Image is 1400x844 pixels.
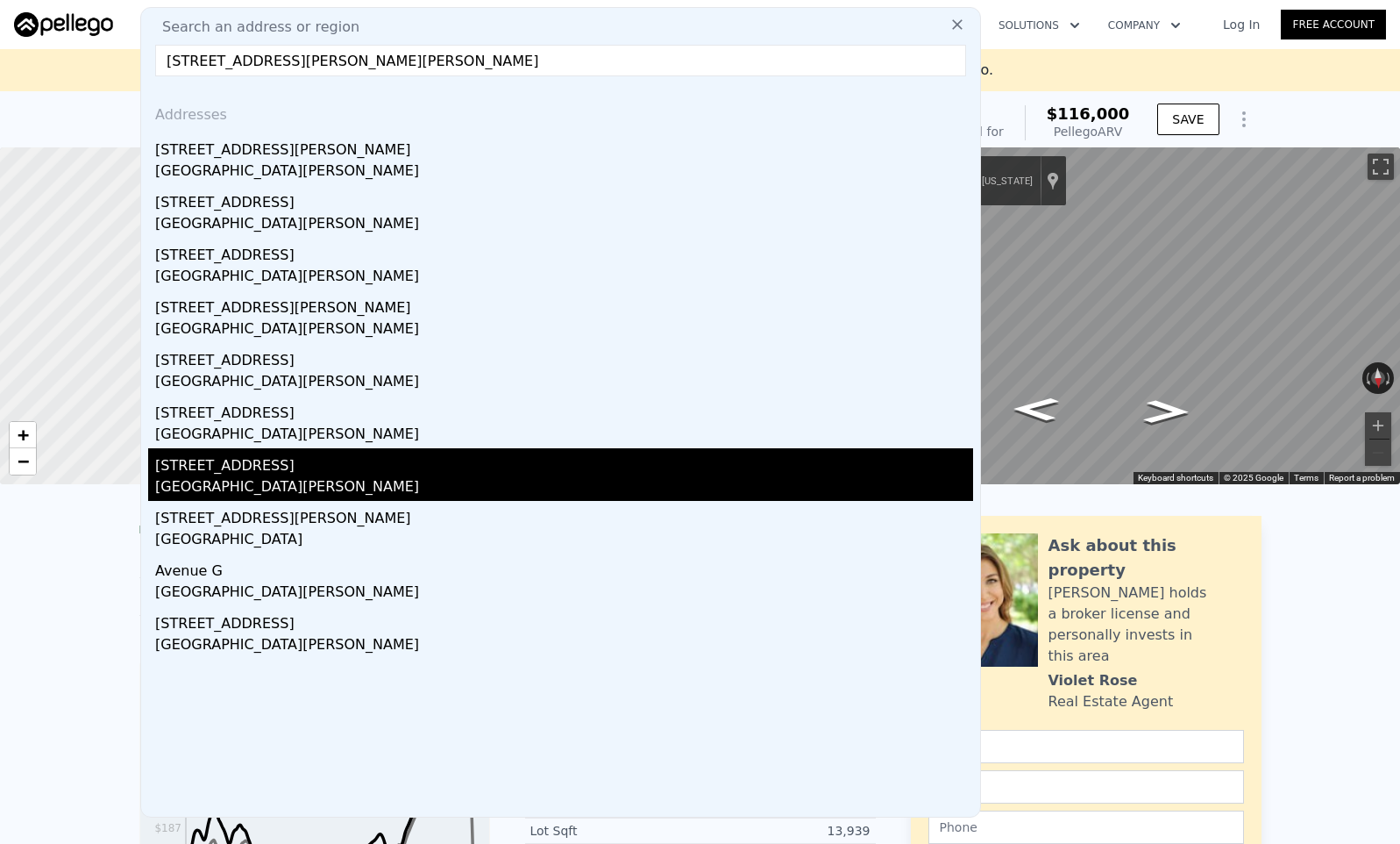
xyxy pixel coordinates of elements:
[1157,104,1219,135] button: SAVE
[928,770,1244,804] input: Email
[802,147,1400,484] div: Map
[1294,473,1318,483] a: Terms (opens in new tab)
[802,147,1400,484] div: Street View
[1048,533,1244,583] div: Ask about this property
[155,634,973,659] div: [GEOGRAPHIC_DATA][PERSON_NAME]
[700,822,871,840] div: 13,939
[155,318,973,343] div: [GEOGRAPHIC_DATA][PERSON_NAME]
[1329,473,1395,483] a: Report a problem
[928,811,1244,844] input: Phone
[155,161,973,185] div: [GEOGRAPHIC_DATA][PERSON_NAME]
[1047,104,1130,123] span: $116,000
[1226,102,1261,137] button: Show Options
[1124,394,1209,429] path: Go West, County Rd 30A
[984,10,1094,41] button: Solutions
[155,238,973,266] div: [STREET_ADDRESS]
[14,12,113,37] img: Pellego
[155,290,973,318] div: [STREET_ADDRESS][PERSON_NAME]
[1362,362,1372,394] button: Rotate counterclockwise
[154,822,181,834] tspan: $187
[155,213,973,238] div: [GEOGRAPHIC_DATA][PERSON_NAME]
[18,450,29,472] span: −
[155,582,973,606] div: [GEOGRAPHIC_DATA][PERSON_NAME]
[1368,154,1394,180] button: Toggle fullscreen view
[1281,10,1386,39] a: Free Account
[155,132,973,161] div: [STREET_ADDRESS][PERSON_NAME]
[1094,10,1195,41] button: Company
[993,392,1078,427] path: Go East, County Rd 30A
[139,105,686,130] div: [STREET_ADDRESS][PERSON_NAME] , [GEOGRAPHIC_DATA] , FL 32456
[1224,473,1283,483] span: © 2025 Google
[155,185,973,213] div: [STREET_ADDRESS]
[155,266,973,290] div: [GEOGRAPHIC_DATA][PERSON_NAME]
[155,554,973,582] div: Avenue G
[155,371,973,396] div: [GEOGRAPHIC_DATA][PERSON_NAME]
[1202,16,1281,33] a: Log In
[860,123,1004,140] div: Off Market, last sold for
[1048,583,1244,667] div: [PERSON_NAME] holds a broker license and personally invests in this area
[148,17,359,38] span: Search an address or region
[1048,670,1138,691] div: Violet Rose
[1365,412,1391,439] button: Zoom in
[10,448,36,475] a: Zoom out
[18,424,29,446] span: +
[155,476,973,501] div: [GEOGRAPHIC_DATA][PERSON_NAME]
[1385,362,1395,394] button: Rotate clockwise
[1370,362,1385,395] button: Reset the view
[148,90,973,132] div: Addresses
[139,523,490,540] div: LISTING & SALE HISTORY
[1365,440,1391,466] button: Zoom out
[1138,472,1213,484] button: Keyboard shortcuts
[1048,691,1174,712] div: Real Estate Agent
[10,422,36,448] a: Zoom in
[530,822,700,840] div: Lot Sqft
[155,501,973,529] div: [STREET_ADDRESS][PERSON_NAME]
[928,730,1244,763] input: Name
[155,448,973,476] div: [STREET_ADDRESS]
[1047,171,1059,190] a: Show location on map
[155,396,973,424] div: [STREET_ADDRESS]
[155,343,973,371] div: [STREET_ADDRESS]
[155,529,973,554] div: [GEOGRAPHIC_DATA]
[155,606,973,634] div: [STREET_ADDRESS]
[155,45,966,76] input: Enter an address, city, region, neighborhood or zip code
[1047,123,1130,140] div: Pellego ARV
[155,424,973,448] div: [GEOGRAPHIC_DATA][PERSON_NAME]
